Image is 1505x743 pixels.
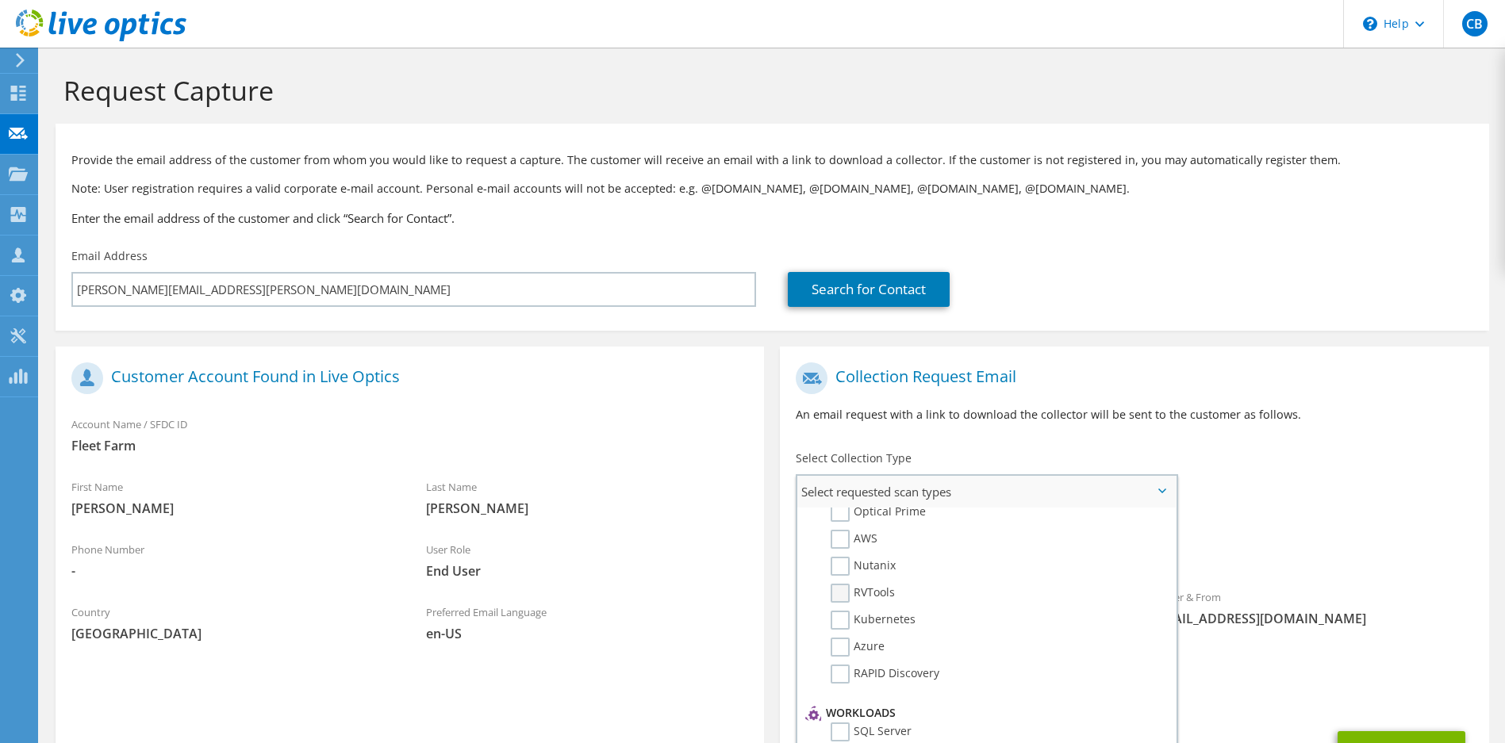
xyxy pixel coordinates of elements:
div: Phone Number [56,533,410,588]
span: - [71,562,394,580]
span: End User [426,562,749,580]
h1: Customer Account Found in Live Optics [71,362,740,394]
span: Select requested scan types [797,476,1175,507]
span: Fleet Farm [71,437,748,454]
span: [PERSON_NAME] [426,500,749,517]
label: RVTools [831,584,895,603]
div: Last Name [410,470,765,525]
li: Workloads [801,703,1167,722]
div: Country [56,596,410,650]
div: Sender & From [1135,580,1489,635]
span: [GEOGRAPHIC_DATA] [71,625,394,642]
label: RAPID Discovery [831,664,939,684]
svg: \n [1363,17,1377,31]
label: SQL Server [831,722,912,741]
span: [EMAIL_ADDRESS][DOMAIN_NAME] [1150,610,1473,627]
p: An email request with a link to download the collector will be sent to the customer as follows. [796,406,1472,423]
a: Search for Contact [788,272,950,307]
label: Azure [831,638,885,657]
label: Select Collection Type [796,450,912,466]
p: Provide the email address of the customer from whom you would like to request a capture. The cust... [71,151,1473,169]
span: CB [1462,11,1488,36]
label: AWS [831,530,877,549]
h1: Request Capture [63,74,1473,107]
span: en-US [426,625,749,642]
div: First Name [56,470,410,525]
label: Optical Prime [831,503,926,522]
div: Requested Collections [780,514,1488,573]
label: Email Address [71,248,148,264]
div: Account Name / SFDC ID [56,408,764,462]
label: Nutanix [831,557,896,576]
span: [PERSON_NAME] [71,500,394,517]
p: Note: User registration requires a valid corporate e-mail account. Personal e-mail accounts will ... [71,180,1473,197]
h3: Enter the email address of the customer and click “Search for Contact”. [71,209,1473,227]
div: User Role [410,533,765,588]
label: Kubernetes [831,611,916,630]
div: To [780,580,1135,653]
div: CC & Reply To [780,661,1488,715]
div: Preferred Email Language [410,596,765,650]
h1: Collection Request Email [796,362,1465,394]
